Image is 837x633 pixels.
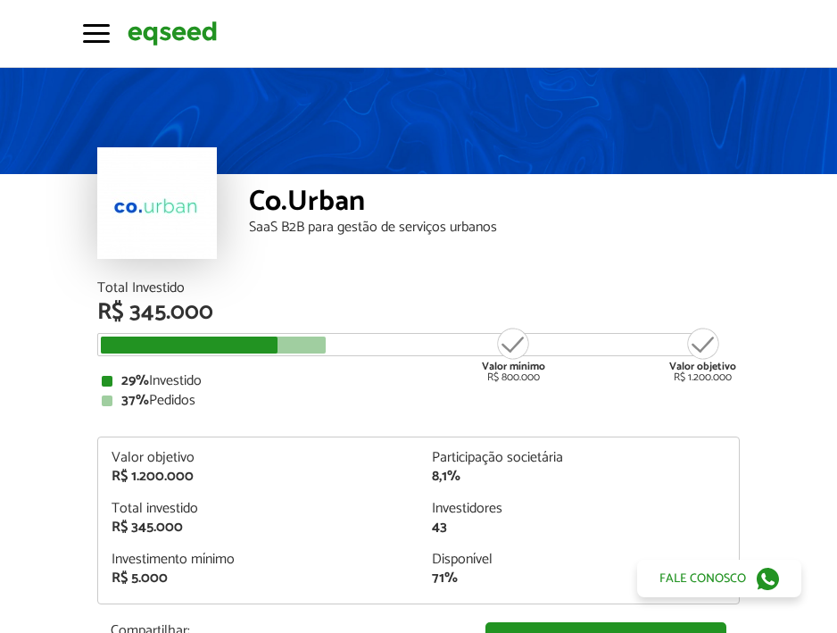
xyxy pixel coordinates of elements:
strong: Valor mínimo [482,358,545,375]
strong: Valor objetivo [669,358,736,375]
img: EqSeed [128,19,217,48]
div: Pedidos [102,394,735,408]
div: Total Investido [97,281,740,296]
strong: 37% [121,388,149,412]
div: Co.Urban [249,187,740,221]
div: SaaS B2B para gestão de serviços urbanos [249,221,740,235]
div: Investimento mínimo [112,553,405,567]
div: 71% [432,571,725,586]
div: 8,1% [432,470,725,484]
div: R$ 1.200.000 [669,326,736,383]
div: Participação societária [432,451,725,465]
div: R$ 345.000 [97,301,740,324]
div: Total investido [112,502,405,516]
div: Investido [102,374,735,388]
a: Fale conosco [637,560,801,597]
div: R$ 1.200.000 [112,470,405,484]
div: Disponível [432,553,725,567]
div: R$ 345.000 [112,521,405,535]
strong: 29% [121,369,149,393]
div: 43 [432,521,725,535]
div: R$ 5.000 [112,571,405,586]
div: Investidores [432,502,725,516]
div: Valor objetivo [112,451,405,465]
div: R$ 800.000 [480,326,547,383]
